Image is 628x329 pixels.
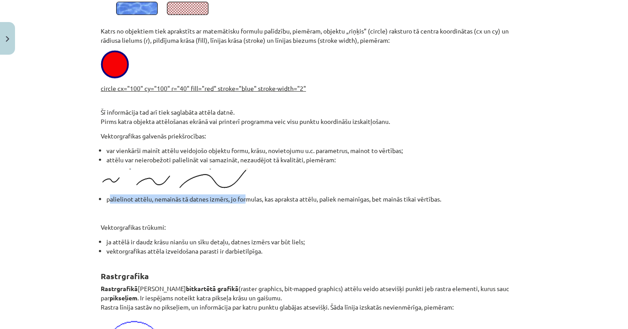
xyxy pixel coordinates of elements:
[106,194,527,204] li: palielinot attēlu, nemainās tā datnes izmērs, jo formulas, kas apraksta attēlu, paliek nemainīgas...
[101,98,527,126] p: Šī informācija tad arī tiek saglabāta attēla datnē. Pirms katra objekta attēlošanas ekrānā vai pr...
[101,271,149,281] strong: Rastrgrafika
[106,155,527,164] li: attēlu var neierobežoti palielināt vai samazināt, nezaudējot tā kvalitāti, piemēram:
[186,284,238,292] strong: bitkartētā grafikā
[106,146,527,155] li: var vienkārši mainīt attēlu veidojošo objektu formu, krāsu, novietojumu u.c. parametrus, mainot t...
[110,294,137,302] strong: pikseļiem
[101,284,527,312] p: [PERSON_NAME] (raster graphics, bit-mapped graphics) attēlu veido atsevišķi punkti jeb rastra ele...
[106,247,527,256] li: vektorgrafikas attēla izveidošana parasti ir darbietilpīga.
[101,84,306,92] u: circle cx="100" cy="100" r="40" fill="red" stroke="blue" stroke-width="2"
[101,223,527,232] p: Vektorgrafikas trūkumi:
[101,284,138,292] strong: Rastrgrafikā
[101,131,527,141] p: Vektorgrafikas galvenās priekšrocības:
[106,237,527,247] li: ja attēlā ir daudz krāsu nianšu un sīku detaļu, datnes izmērs var būt liels;
[6,36,9,42] img: icon-close-lesson-0947bae3869378f0d4975bcd49f059093ad1ed9edebbc8119c70593378902aed.svg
